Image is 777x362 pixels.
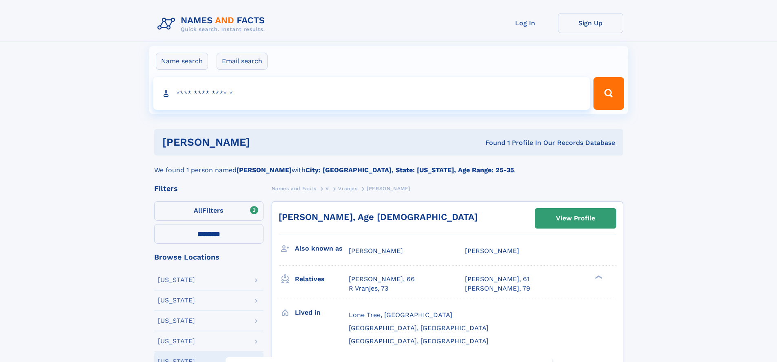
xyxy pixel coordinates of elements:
span: [GEOGRAPHIC_DATA], [GEOGRAPHIC_DATA] [349,324,489,332]
a: [PERSON_NAME], Age [DEMOGRAPHIC_DATA] [279,212,478,222]
a: [PERSON_NAME], 61 [465,275,529,284]
div: We found 1 person named with . [154,155,623,175]
a: View Profile [535,209,616,228]
h1: [PERSON_NAME] [162,137,368,147]
a: Vranjes [338,183,357,193]
h3: Also known as [295,242,349,255]
a: V [325,183,329,193]
span: All [194,207,202,214]
a: Sign Up [558,13,623,33]
div: ❯ [593,275,603,280]
b: [PERSON_NAME] [237,166,292,174]
div: [US_STATE] [158,277,195,283]
span: [PERSON_NAME] [367,186,410,191]
input: search input [153,77,590,110]
span: [PERSON_NAME] [465,247,519,255]
span: [GEOGRAPHIC_DATA], [GEOGRAPHIC_DATA] [349,337,489,345]
a: Names and Facts [272,183,317,193]
div: View Profile [556,209,595,228]
a: [PERSON_NAME], 79 [465,284,530,293]
label: Filters [154,201,263,221]
label: Name search [156,53,208,70]
div: Browse Locations [154,253,263,261]
b: City: [GEOGRAPHIC_DATA], State: [US_STATE], Age Range: 25-35 [305,166,514,174]
span: Lone Tree, [GEOGRAPHIC_DATA] [349,311,452,319]
span: Vranjes [338,186,357,191]
h3: Relatives [295,272,349,286]
span: V [325,186,329,191]
span: [PERSON_NAME] [349,247,403,255]
div: Found 1 Profile In Our Records Database [367,138,615,147]
img: Logo Names and Facts [154,13,272,35]
button: Search Button [593,77,624,110]
h3: Lived in [295,306,349,320]
label: Email search [217,53,268,70]
a: R Vranjes, 73 [349,284,388,293]
div: [US_STATE] [158,338,195,344]
div: [US_STATE] [158,297,195,304]
div: Filters [154,185,263,192]
a: Log In [493,13,558,33]
div: [US_STATE] [158,318,195,324]
a: [PERSON_NAME], 66 [349,275,415,284]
